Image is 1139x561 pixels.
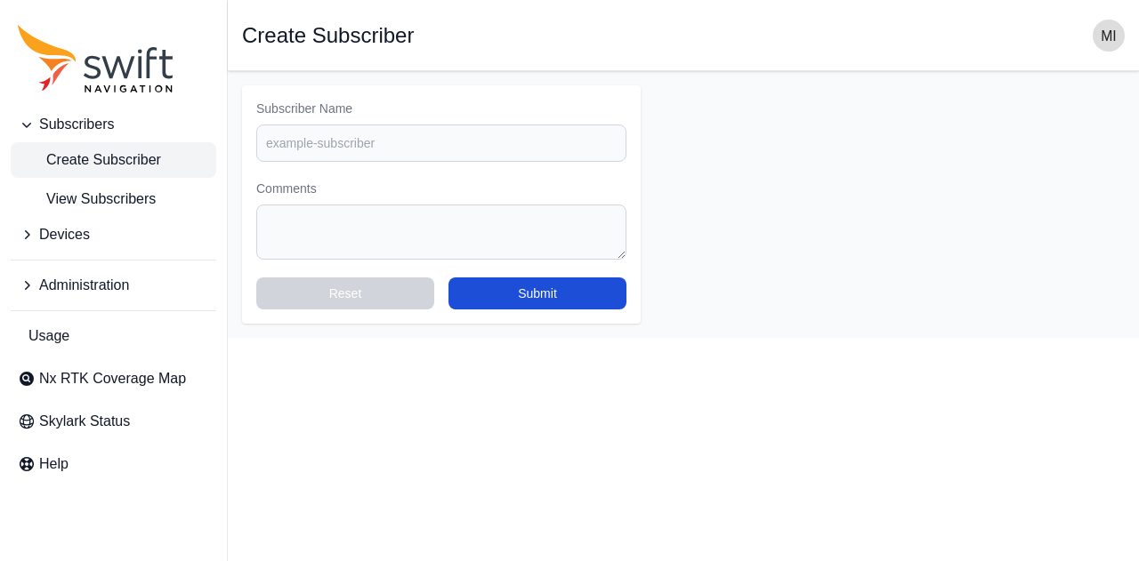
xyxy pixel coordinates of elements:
[39,368,186,389] span: Nx RTK Coverage Map
[11,268,216,303] button: Administration
[11,404,216,439] a: Skylark Status
[18,188,156,210] span: View Subscribers
[11,107,216,142] button: Subscribers
[256,277,434,309] button: Reset
[256,180,626,197] label: Comments
[256,124,626,162] input: example-subscriber
[11,318,216,354] a: Usage
[18,149,161,171] span: Create Subscriber
[11,446,216,482] a: Help
[39,224,90,245] span: Devices
[39,411,130,432] span: Skylark Status
[1093,20,1125,52] img: user photo
[11,217,216,252] button: Devices
[39,453,69,475] span: Help
[11,142,216,178] a: Create Subscriber
[256,100,626,117] label: Subscriber Name
[39,275,129,296] span: Administration
[242,25,414,46] h1: Create Subscriber
[39,114,114,135] span: Subscribers
[448,277,626,309] button: Submit
[28,325,69,347] span: Usage
[11,361,216,397] a: Nx RTK Coverage Map
[11,181,216,217] a: View Subscribers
